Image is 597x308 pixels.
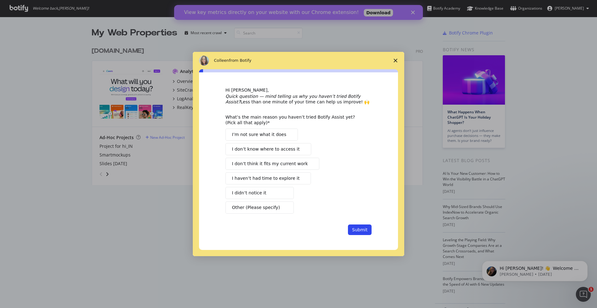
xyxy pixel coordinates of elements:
span: Other (Please specify) [232,204,280,211]
span: I don’t think it fits my current work [232,161,308,167]
div: Less than one minute of your time can help us improve! 🙌 [225,93,372,105]
span: Colleen [214,58,229,63]
i: Quick question — mind telling us why you haven’t tried Botify Assist? [225,94,360,104]
span: I haven’t had time to explore it [232,175,299,182]
a: Download [190,4,219,11]
p: Hi [PERSON_NAME]! 👋 Welcome to Botify chat support! Have a question? Reply to this message and ou... [27,18,107,24]
button: I haven’t had time to explore it [225,172,311,184]
button: Other (Please specify) [225,202,294,214]
div: What’s the main reason you haven’t tried Botify Assist yet? (Pick all that apply) [225,114,362,125]
button: I’m not sure what it does [225,129,298,141]
img: Profile image for Laura [14,19,24,29]
button: Submit [348,224,372,235]
span: Close survey [387,52,404,69]
img: Profile image for Colleen [199,56,209,66]
span: I didn’t notice it [232,190,266,196]
div: message notification from Laura, 62w ago. Hi Jerry! 👋 Welcome to Botify chat support! Have a ques... [9,13,115,34]
div: Close [237,6,243,9]
button: I don’t think it fits my current work [225,158,319,170]
button: I didn’t notice it [225,187,294,199]
div: View key metrics directly on your website with our Chrome extension! [10,4,185,11]
span: I don’t know where to access it [232,146,300,152]
button: I don’t know where to access it [225,143,311,155]
p: Message from Laura, sent 62w ago [27,24,107,29]
span: I’m not sure what it does [232,131,286,138]
span: from Botify [229,58,252,63]
div: Hi [PERSON_NAME], [225,87,372,93]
